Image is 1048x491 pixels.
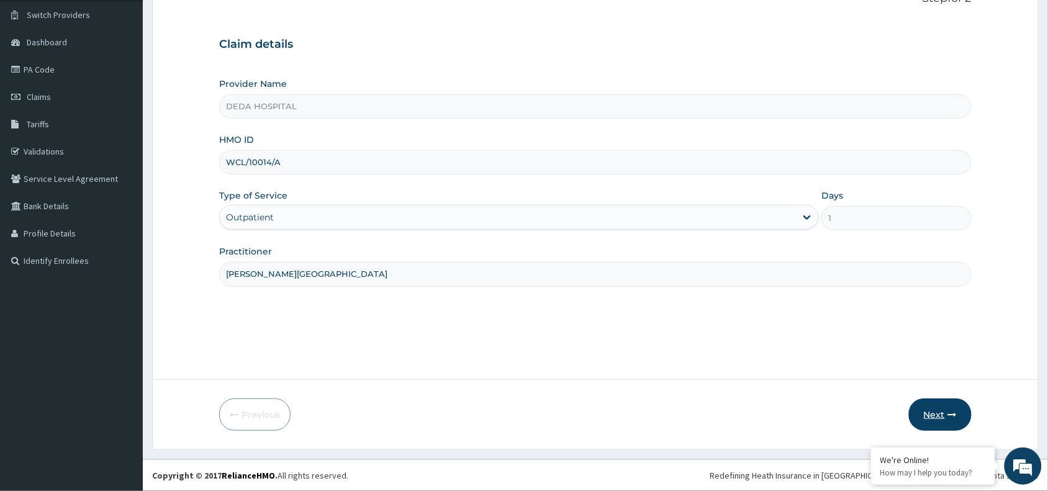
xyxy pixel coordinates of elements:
[143,459,1048,491] footer: All rights reserved.
[219,38,972,52] h3: Claim details
[219,262,972,286] input: Enter Name
[219,150,972,174] input: Enter HMO ID
[23,62,50,93] img: d_794563401_company_1708531726252_794563401
[219,399,291,431] button: Previous
[6,339,237,382] textarea: Type your message and hit 'Enter'
[27,37,67,48] span: Dashboard
[880,467,986,478] p: How may I help you today?
[880,454,986,466] div: We're Online!
[219,78,287,90] label: Provider Name
[219,133,254,146] label: HMO ID
[821,189,843,202] label: Days
[204,6,233,36] div: Minimize live chat window
[27,91,51,102] span: Claims
[152,470,278,481] strong: Copyright © 2017 .
[219,245,272,258] label: Practitioner
[219,189,287,202] label: Type of Service
[72,156,171,282] span: We're online!
[65,70,209,86] div: Chat with us now
[710,469,1039,482] div: Redefining Heath Insurance in [GEOGRAPHIC_DATA] using Telemedicine and Data Science!
[222,470,275,481] a: RelianceHMO
[27,119,49,130] span: Tariffs
[226,211,274,223] div: Outpatient
[27,9,90,20] span: Switch Providers
[909,399,972,431] button: Next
